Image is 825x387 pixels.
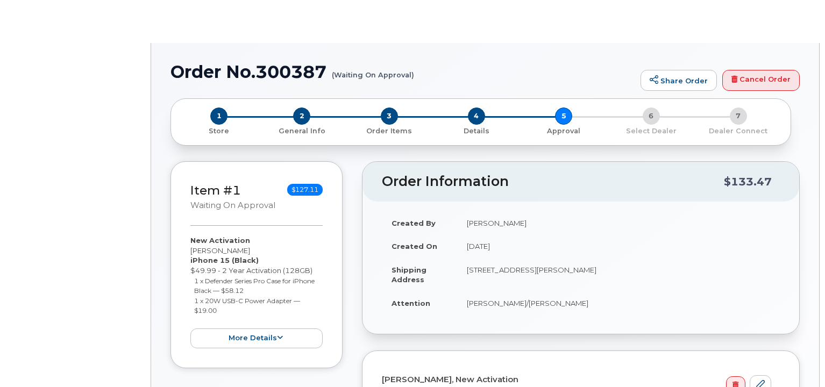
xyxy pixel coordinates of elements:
[210,107,227,125] span: 1
[724,171,772,192] div: $133.47
[346,125,433,136] a: 3 Order Items
[194,297,300,315] small: 1 x 20W USB-C Power Adapter — $19.00
[190,183,241,198] a: Item #1
[392,266,426,284] strong: Shipping Address
[457,258,780,291] td: [STREET_ADDRESS][PERSON_NAME]
[180,125,258,136] a: 1 Store
[382,174,724,189] h2: Order Information
[190,235,323,348] div: [PERSON_NAME] $49.99 - 2 Year Activation (128GB)
[722,70,800,91] a: Cancel Order
[190,236,250,245] strong: New Activation
[262,126,341,136] p: General Info
[258,125,345,136] a: 2 General Info
[194,277,315,295] small: 1 x Defender Series Pro Case for iPhone Black — $58.12
[392,242,437,250] strong: Created On
[392,219,436,227] strong: Created By
[190,328,323,348] button: more details
[392,299,430,307] strong: Attention
[457,234,780,258] td: [DATE]
[170,62,635,81] h1: Order No.300387
[293,107,310,125] span: 2
[332,62,414,79] small: (Waiting On Approval)
[190,256,259,264] strong: iPhone 15 (Black)
[457,211,780,235] td: [PERSON_NAME]
[457,291,780,315] td: [PERSON_NAME]/[PERSON_NAME]
[190,200,275,210] small: Waiting On Approval
[468,107,485,125] span: 4
[641,70,717,91] a: Share Order
[350,126,429,136] p: Order Items
[381,107,398,125] span: 3
[287,184,323,196] span: $127.11
[437,126,516,136] p: Details
[382,375,771,384] h4: [PERSON_NAME], New Activation
[184,126,254,136] p: Store
[433,125,520,136] a: 4 Details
